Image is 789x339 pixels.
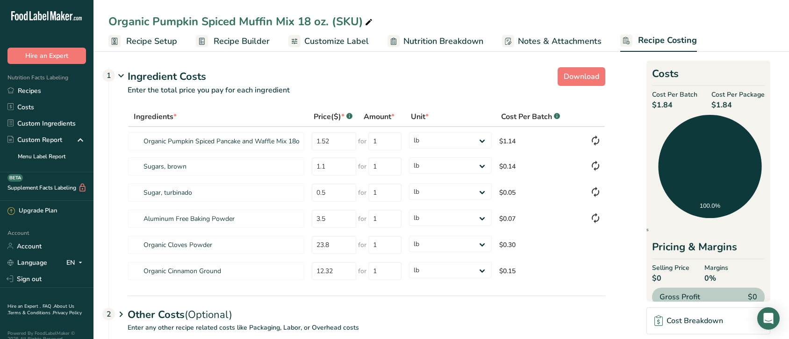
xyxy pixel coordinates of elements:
[108,31,177,52] a: Recipe Setup
[711,90,765,99] span: Cost Per Package
[358,188,366,198] span: for
[102,308,115,320] div: 2
[495,153,586,179] td: $0.14
[564,71,599,82] span: Download
[8,310,53,316] a: Terms & Conditions .
[495,258,586,284] td: $0.15
[495,127,586,153] td: $1.14
[711,99,765,111] span: $1.84
[288,31,369,52] a: Customize Label
[128,69,605,85] div: Ingredient Costs
[652,99,697,111] span: $1.84
[748,291,757,303] span: $0
[501,111,552,122] span: Cost Per Batch
[108,13,374,30] div: Organic Pumpkin Spiced Muffin Mix 18 oz. (SKU)
[7,174,23,182] div: BETA
[652,66,765,86] h2: Costs
[652,90,697,99] span: Cost Per Batch
[403,35,483,48] span: Nutrition Breakdown
[495,232,586,258] td: $0.30
[43,303,54,310] a: FAQ .
[7,254,47,271] a: Language
[358,240,366,250] span: for
[358,136,366,146] span: for
[128,296,605,323] div: Other Costs
[358,266,366,276] span: for
[7,206,57,216] div: Upgrade Plan
[621,227,649,232] span: Ingredients
[214,35,270,48] span: Recipe Builder
[7,303,74,316] a: About Us .
[757,307,780,330] div: Open Intercom Messenger
[134,111,177,122] span: Ingredients
[314,111,352,122] div: Price($)
[638,34,697,47] span: Recipe Costing
[620,30,697,52] a: Recipe Costing
[358,214,366,224] span: for
[126,35,177,48] span: Recipe Setup
[304,35,369,48] span: Customize Label
[495,179,586,205] td: $0.05
[652,263,689,273] span: Selling Price
[646,307,770,334] a: Cost Breakdown
[387,31,483,52] a: Nutrition Breakdown
[7,303,41,310] a: Hire an Expert .
[7,48,86,64] button: Hire an Expert
[502,31,602,52] a: Notes & Attachments
[704,263,728,273] span: Margins
[411,111,429,122] span: Unit
[66,257,86,268] div: EN
[364,111,394,122] span: Amount
[654,315,723,326] div: Cost Breakdown
[358,162,366,171] span: for
[53,310,82,316] a: Privacy Policy
[518,35,602,48] span: Notes & Attachments
[7,135,62,145] div: Custom Report
[102,69,115,82] div: 1
[652,240,765,259] div: Pricing & Margins
[495,205,586,232] td: $0.07
[109,85,605,107] p: Enter the total price you pay for each ingredient
[196,31,270,52] a: Recipe Builder
[704,273,728,284] span: 0%
[660,291,700,303] span: Gross Profit
[558,67,605,86] button: Download
[185,308,232,322] span: (Optional)
[652,273,689,284] span: $0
